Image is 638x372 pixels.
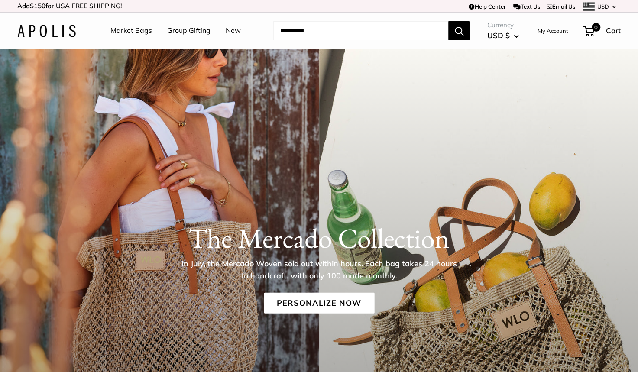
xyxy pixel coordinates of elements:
img: Apolis [17,25,76,37]
span: Currency [487,19,519,31]
a: New [226,24,241,37]
a: Group Gifting [167,24,211,37]
span: USD [597,3,609,10]
input: Search... [273,21,448,40]
span: Cart [606,26,621,35]
span: 0 [592,23,600,32]
a: 0 Cart [583,24,621,38]
a: Personalize Now [264,292,374,313]
a: Email Us [547,3,575,10]
p: In July, the Mercado Woven sold out within hours. Each bag takes 24 hours to handcraft, with only... [178,257,460,281]
button: Search [448,21,470,40]
a: My Account [538,26,568,36]
span: USD $ [487,31,510,40]
span: $150 [30,2,45,10]
a: Text Us [513,3,540,10]
button: USD $ [487,29,519,42]
h1: The Mercado Collection [17,221,621,254]
a: Help Center [469,3,505,10]
a: Market Bags [110,24,152,37]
